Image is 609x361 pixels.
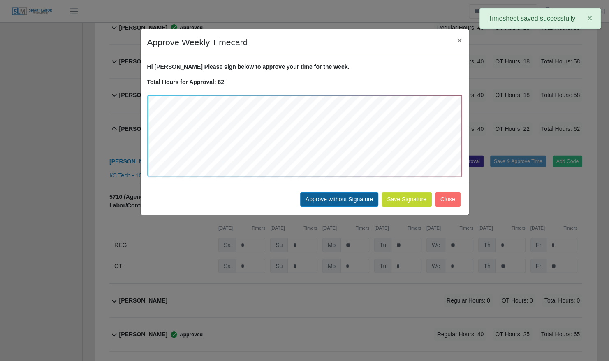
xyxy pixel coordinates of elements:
[450,29,468,51] button: Close
[479,8,601,29] div: Timesheet saved successfully
[382,192,432,207] button: Save Signature
[147,36,248,49] h4: Approve Weekly Timecard
[587,13,592,23] span: ×
[300,192,378,207] button: Approve without Signature
[457,35,462,45] span: ×
[147,63,350,70] strong: Hi [PERSON_NAME] Please sign below to approve your time for the week.
[147,79,224,85] strong: Total Hours for Approval: 62
[435,192,461,207] button: Close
